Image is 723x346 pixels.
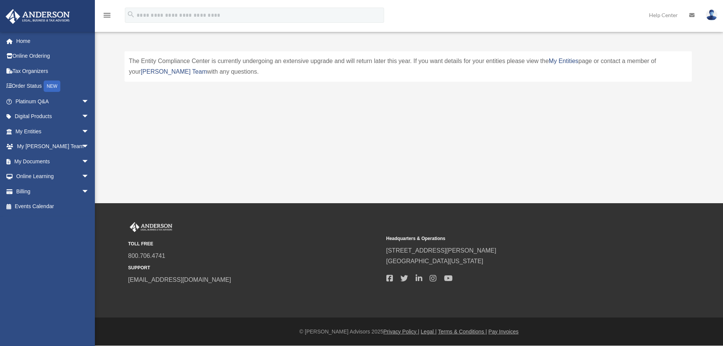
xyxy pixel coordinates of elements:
img: Anderson Advisors Platinum Portal [3,9,72,24]
a: Online Learningarrow_drop_down [5,169,101,184]
div: © [PERSON_NAME] Advisors 2025 [95,327,723,337]
a: Billingarrow_drop_down [5,184,101,199]
small: SUPPORT [128,264,381,272]
small: TOLL FREE [128,240,381,248]
a: Privacy Policy | [383,329,419,335]
span: arrow_drop_down [82,154,97,169]
i: search [127,10,135,19]
a: [GEOGRAPHIC_DATA][US_STATE] [386,258,484,264]
span: arrow_drop_down [82,94,97,109]
a: Online Ordering [5,49,101,64]
div: NEW [44,81,60,92]
a: Terms & Conditions | [438,329,487,335]
a: Digital Productsarrow_drop_down [5,109,101,124]
a: My [PERSON_NAME] Teamarrow_drop_down [5,139,101,154]
img: Anderson Advisors Platinum Portal [128,222,174,232]
a: Legal | [421,329,437,335]
span: arrow_drop_down [82,169,97,185]
a: My Documentsarrow_drop_down [5,154,101,169]
span: arrow_drop_down [82,109,97,125]
span: arrow_drop_down [82,124,97,139]
a: My Entitiesarrow_drop_down [5,124,101,139]
a: Home [5,33,101,49]
a: [PERSON_NAME] Team [141,68,207,75]
a: [EMAIL_ADDRESS][DOMAIN_NAME] [128,276,231,283]
small: Headquarters & Operations [386,235,639,243]
a: menu [102,13,112,20]
div: The Entity Compliance Center is currently undergoing an extensive upgrade and will return later t... [124,51,692,82]
a: 800.706.4741 [128,253,165,259]
i: menu [102,11,112,20]
a: My Entities [549,58,578,64]
a: Tax Organizers [5,63,101,79]
a: Order StatusNEW [5,79,101,94]
span: arrow_drop_down [82,184,97,199]
a: [STREET_ADDRESS][PERSON_NAME] [386,247,496,254]
a: Pay Invoices [488,329,518,335]
a: Platinum Q&Aarrow_drop_down [5,94,101,109]
a: Events Calendar [5,199,101,214]
img: User Pic [706,9,717,21]
span: arrow_drop_down [82,139,97,155]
